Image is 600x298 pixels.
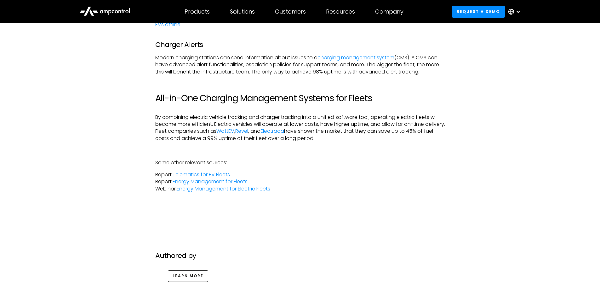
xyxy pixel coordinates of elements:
a: Request a demo [452,6,505,17]
a: Energy Management for Fleets [173,178,248,185]
div: Customers [275,8,306,15]
a: Telematics for EV Fleets [173,171,230,178]
p: By combining electric vehicle tracking and charger tracking into a unified software tool, operati... [155,114,445,142]
div: Products [185,8,210,15]
a: Revel [235,127,248,135]
a: WattEV [216,127,234,135]
div: go to author page [149,265,451,295]
div: Resources [326,8,355,15]
h3: Charger Alerts [155,41,445,49]
a: Energy Management for Electric Fleets [177,185,270,192]
p: Report: Report: Webinar: [155,171,445,192]
a: AmpEdge can charge EVs offline [155,14,443,28]
div: Solutions [230,8,255,15]
p: Some other relevant sources: [155,159,445,166]
h2: Authored by [155,252,445,260]
a: go to the author's information page [168,270,209,282]
div: Company [375,8,403,15]
a: charging management system [317,54,394,61]
h2: All-in-One Charging Management Systems for Fleets [155,93,445,104]
a: Electrada [260,127,284,135]
p: ‍ [155,147,445,154]
p: Modern charging stations can send information about issues to a (CMS). A CMS can have advanced al... [155,54,445,75]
